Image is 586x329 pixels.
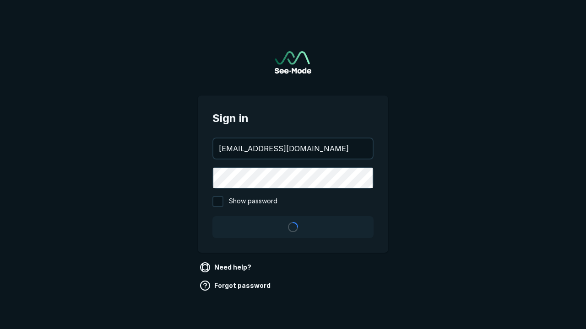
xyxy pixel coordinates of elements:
a: Forgot password [198,278,274,293]
a: Go to sign in [275,51,311,74]
span: Sign in [212,110,374,127]
span: Show password [229,196,277,207]
input: your@email.com [213,138,373,159]
a: Need help? [198,260,255,275]
img: See-Mode Logo [275,51,311,74]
